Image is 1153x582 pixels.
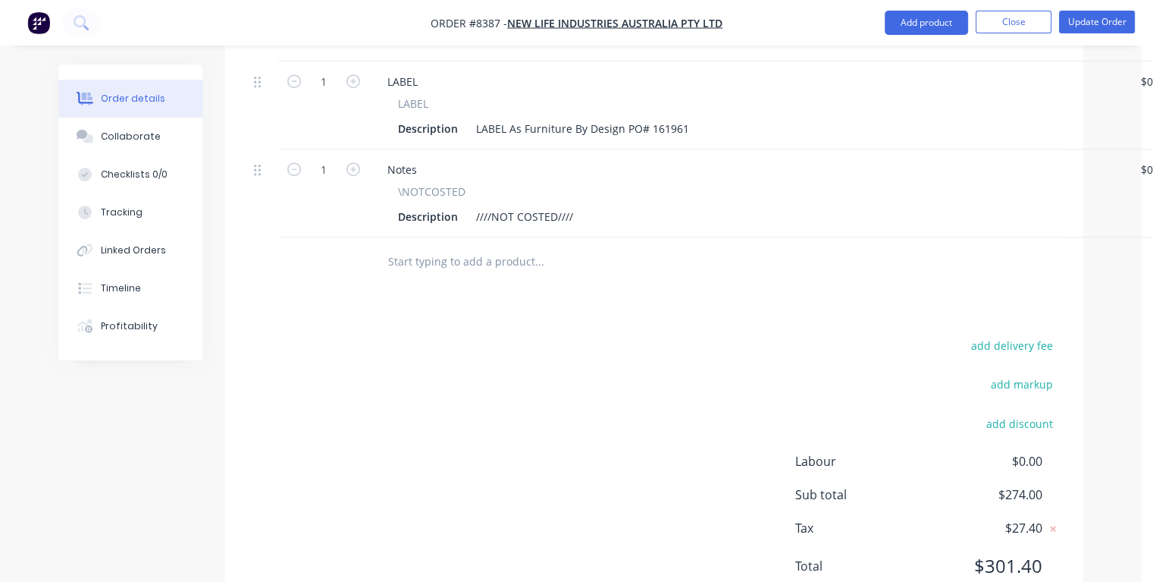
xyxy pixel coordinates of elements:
[470,206,579,228] div: ////NOT COSTED////
[795,519,930,537] span: Tax
[101,244,166,257] div: Linked Orders
[930,519,1042,537] span: $27.40
[930,552,1042,580] span: $301.40
[507,16,722,30] a: New Life Industries Australia Pty Ltd
[101,206,143,219] div: Tracking
[795,486,930,504] span: Sub total
[101,168,168,181] div: Checklists 0/0
[982,374,1061,395] button: add markup
[375,71,430,93] div: LABEL
[976,11,1051,33] button: Close
[387,247,691,277] input: Start typing to add a product...
[398,96,428,112] span: LABEL
[27,11,50,34] img: Factory
[58,118,202,156] button: Collaborate
[1059,11,1135,33] button: Update Order
[101,130,161,143] div: Collaborate
[392,118,464,140] div: Description
[431,16,507,30] span: Order #8387 -
[795,452,930,470] span: Labour
[58,193,202,231] button: Tracking
[58,231,202,269] button: Linked Orders
[58,80,202,118] button: Order details
[101,282,141,295] div: Timeline
[392,206,464,228] div: Description
[58,307,202,345] button: Profitability
[58,269,202,307] button: Timeline
[375,159,429,181] div: Notes
[930,452,1042,470] span: $0.00
[58,156,202,193] button: Checklists 0/0
[101,319,158,333] div: Profitability
[101,92,165,105] div: Order details
[963,335,1061,356] button: add delivery fee
[470,118,695,140] div: LABEL As Furniture By Design PO# 161961
[930,486,1042,504] span: $274.00
[885,11,968,35] button: Add product
[795,557,930,575] span: Total
[398,184,465,200] span: \NOTCOSTED
[978,413,1061,433] button: add discount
